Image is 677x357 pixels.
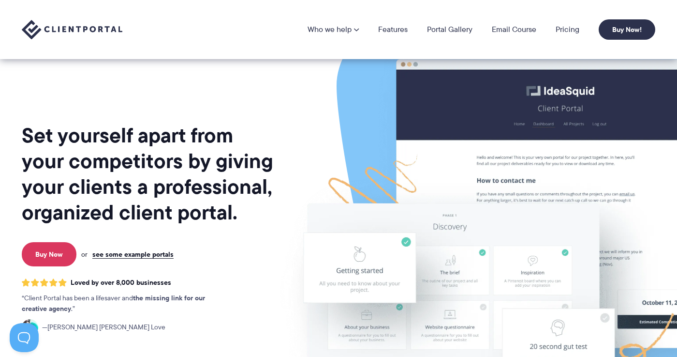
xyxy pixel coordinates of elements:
[92,250,174,259] a: see some example portals
[22,242,76,266] a: Buy Now
[71,279,171,287] span: Loved by over 8,000 businesses
[492,26,536,33] a: Email Course
[42,322,165,333] span: [PERSON_NAME] [PERSON_NAME] Love
[427,26,472,33] a: Portal Gallery
[22,293,205,314] strong: the missing link for our creative agency
[10,323,39,352] iframe: Toggle Customer Support
[308,26,359,33] a: Who we help
[22,293,225,314] p: Client Portal has been a lifesaver and .
[22,123,275,225] h1: Set yourself apart from your competitors by giving your clients a professional, organized client ...
[556,26,579,33] a: Pricing
[599,19,655,40] a: Buy Now!
[81,250,88,259] span: or
[378,26,408,33] a: Features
